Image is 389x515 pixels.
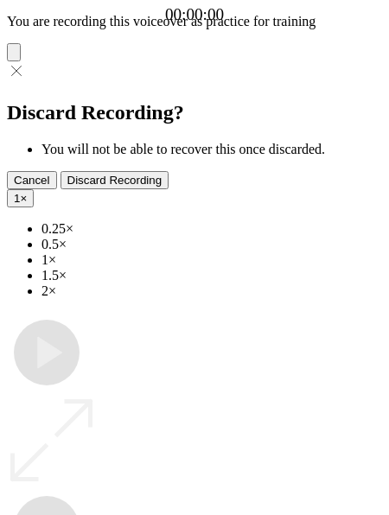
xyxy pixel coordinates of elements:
a: 00:00:00 [165,5,224,24]
button: Discard Recording [61,171,169,189]
li: 0.25× [41,221,382,237]
button: 1× [7,189,34,207]
span: 1 [14,192,20,205]
p: You are recording this voiceover as practice for training [7,14,382,29]
li: 1.5× [41,268,382,283]
li: 1× [41,252,382,268]
h2: Discard Recording? [7,101,382,124]
li: You will not be able to recover this once discarded. [41,142,382,157]
li: 2× [41,283,382,299]
li: 0.5× [41,237,382,252]
button: Cancel [7,171,57,189]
